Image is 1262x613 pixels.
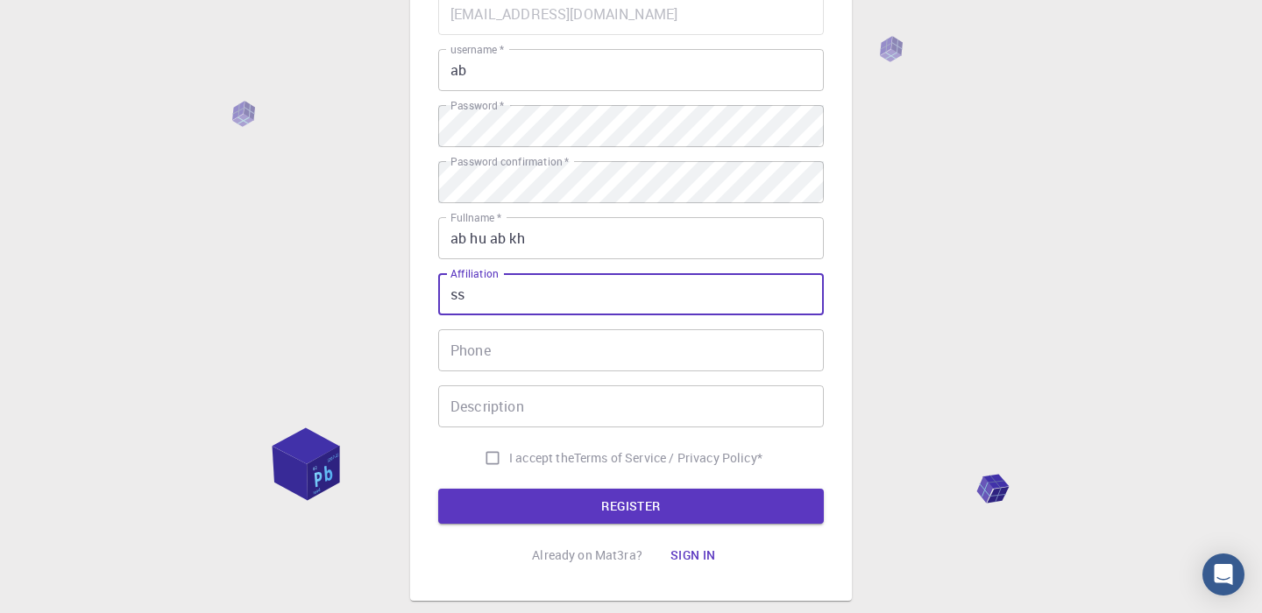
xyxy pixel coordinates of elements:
p: Already on Mat3ra? [532,546,642,564]
a: Terms of Service / Privacy Policy* [574,449,762,467]
span: I accept the [509,449,574,467]
label: Affiliation [450,266,498,281]
label: Password confirmation [450,154,569,169]
button: REGISTER [438,489,824,524]
div: Open Intercom Messenger [1202,553,1244,595]
button: Sign in [656,538,730,573]
label: username [450,42,504,57]
p: Terms of Service / Privacy Policy * [574,449,762,467]
label: Password [450,98,504,113]
label: Fullname [450,210,501,225]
